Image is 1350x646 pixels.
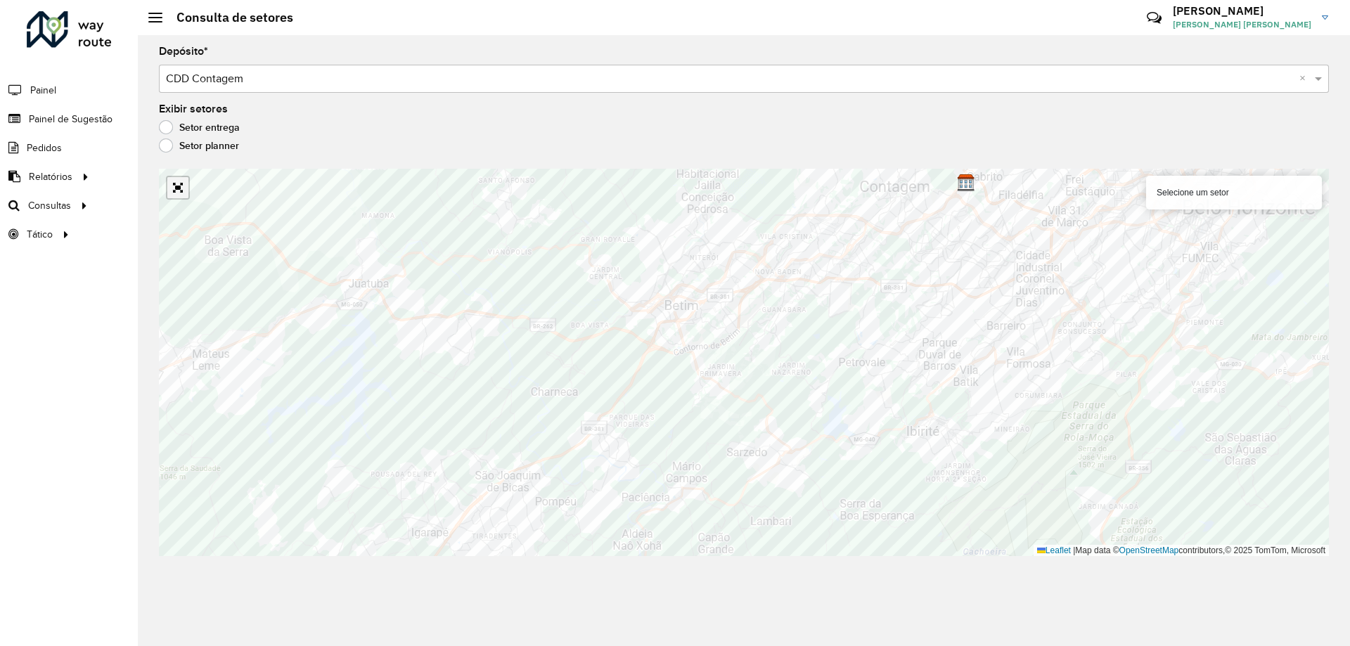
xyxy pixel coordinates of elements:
[159,120,240,134] label: Setor entrega
[1146,176,1322,209] div: Selecione um setor
[1173,18,1311,31] span: [PERSON_NAME] [PERSON_NAME]
[1073,545,1075,555] span: |
[1119,545,1179,555] a: OpenStreetMap
[29,169,72,184] span: Relatórios
[28,198,71,213] span: Consultas
[1173,4,1311,18] h3: [PERSON_NAME]
[1299,70,1311,87] span: Clear all
[159,101,228,117] label: Exibir setores
[162,10,293,25] h2: Consulta de setores
[29,112,112,127] span: Painel de Sugestão
[1034,545,1329,557] div: Map data © contributors,© 2025 TomTom, Microsoft
[1139,3,1169,33] a: Contato Rápido
[159,138,239,153] label: Setor planner
[159,43,208,60] label: Depósito
[30,83,56,98] span: Painel
[1037,545,1071,555] a: Leaflet
[27,141,62,155] span: Pedidos
[167,177,188,198] a: Abrir mapa em tela cheia
[27,227,53,242] span: Tático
